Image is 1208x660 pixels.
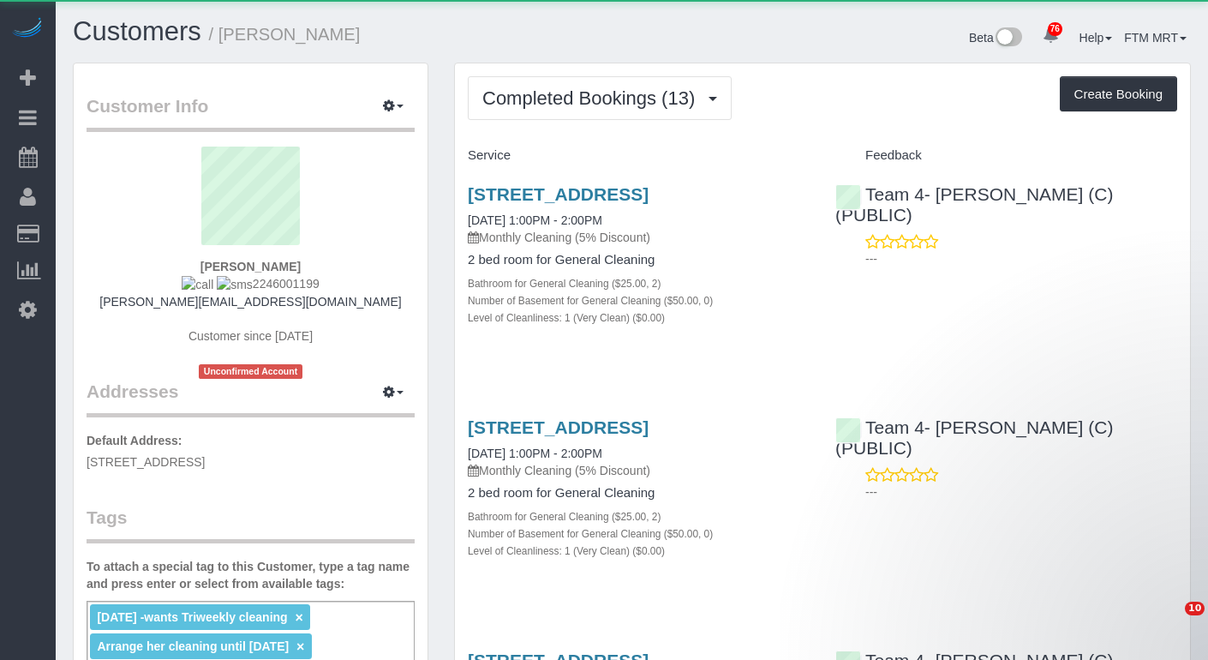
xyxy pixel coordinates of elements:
span: 10 [1185,602,1205,615]
a: [STREET_ADDRESS] [468,184,649,204]
a: [PERSON_NAME][EMAIL_ADDRESS][DOMAIN_NAME] [99,295,401,309]
span: Completed Bookings (13) [482,87,703,109]
span: Customer since [DATE] [188,329,313,343]
a: [DATE] 1:00PM - 2:00PM [468,447,602,460]
label: Default Address: [87,432,182,449]
button: Create Booking [1060,76,1177,112]
p: --- [865,250,1177,267]
h4: Service [468,148,810,163]
small: Bathroom for General Cleaning ($25.00, 2) [468,511,661,523]
small: Level of Cleanliness: 1 (Very Clean) ($0.00) [468,312,665,324]
small: Level of Cleanliness: 1 (Very Clean) ($0.00) [468,545,665,557]
span: Unconfirmed Account [199,364,303,379]
small: Bathroom for General Cleaning ($25.00, 2) [468,278,661,290]
iframe: Intercom live chat [1150,602,1191,643]
p: --- [865,483,1177,501]
small: / [PERSON_NAME] [209,25,361,44]
button: Completed Bookings (13) [468,76,732,120]
span: 2246001199 [182,277,319,291]
h4: 2 bed room for General Cleaning [468,253,810,267]
p: Monthly Cleaning (5% Discount) [468,462,810,479]
a: Beta [969,31,1022,45]
a: Help [1079,31,1113,45]
span: 76 [1048,22,1062,36]
p: Monthly Cleaning (5% Discount) [468,229,810,246]
a: FTM MRT [1124,31,1187,45]
span: [DATE] -wants Triweekly cleaning [97,610,287,624]
a: Customers [73,16,201,46]
img: New interface [994,27,1022,50]
span: Arrange her cleaning until [DATE] [97,639,289,653]
a: × [296,610,303,625]
legend: Customer Info [87,93,415,132]
a: 76 [1034,17,1067,55]
h4: Feedback [835,148,1177,163]
a: Team 4- [PERSON_NAME] (C)(PUBLIC) [835,184,1113,225]
legend: Tags [87,505,415,543]
small: Number of Basement for General Cleaning ($50.00, 0) [468,295,713,307]
h4: 2 bed room for General Cleaning [468,486,810,501]
img: sms [217,276,253,293]
img: Automaid Logo [10,17,45,41]
a: [STREET_ADDRESS] [468,417,649,437]
a: × [296,639,304,654]
img: call [182,276,213,293]
a: Team 4- [PERSON_NAME] (C)(PUBLIC) [835,417,1113,458]
strong: [PERSON_NAME] [200,260,301,273]
label: To attach a special tag to this Customer, type a tag name and press enter or select from availabl... [87,558,415,592]
small: Number of Basement for General Cleaning ($50.00, 0) [468,528,713,540]
span: [STREET_ADDRESS] [87,455,205,469]
a: [DATE] 1:00PM - 2:00PM [468,213,602,227]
